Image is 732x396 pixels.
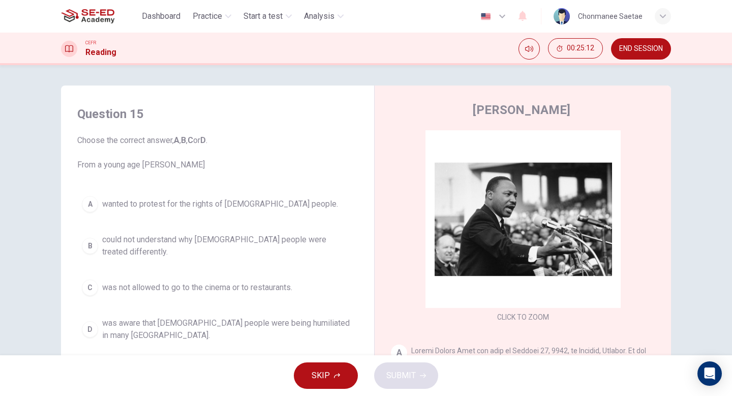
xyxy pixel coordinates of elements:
[391,345,407,361] div: A
[102,198,338,210] span: wanted to protest for the rights of [DEMOGRAPHIC_DATA] people.
[697,361,722,386] div: Open Intercom Messenger
[77,191,358,217] button: Awanted to protest for the rights of [DEMOGRAPHIC_DATA] people.
[102,317,353,342] span: was aware that [DEMOGRAPHIC_DATA] people were being humiliated in many [GEOGRAPHIC_DATA].
[138,7,185,25] button: Dashboard
[77,313,358,346] button: Dwas aware that [DEMOGRAPHIC_DATA] people were being humiliated in many [GEOGRAPHIC_DATA].
[578,10,643,22] div: Chonmanee Saetae
[193,10,222,22] span: Practice
[619,45,663,53] span: END SESSION
[85,46,116,59] h1: Reading
[479,13,492,20] img: en
[77,275,358,300] button: Cwas not allowed to go to the cinema or to restaurants.
[518,38,540,60] div: Mute
[82,321,98,337] div: D
[82,279,98,296] div: C
[243,10,283,22] span: Start a test
[473,102,570,118] h4: [PERSON_NAME]
[77,106,358,122] h4: Question 15
[174,135,179,145] b: A
[294,362,358,389] button: SKIP
[77,134,358,171] span: Choose the correct answer, , , or . From a young age [PERSON_NAME]
[61,6,138,26] a: SE-ED Academy logo
[188,135,193,145] b: C
[181,135,186,145] b: B
[611,38,671,60] button: END SESSION
[142,10,180,22] span: Dashboard
[85,39,96,46] span: CEFR
[548,38,603,60] div: Hide
[200,135,206,145] b: D
[102,234,353,258] span: could not understand why [DEMOGRAPHIC_DATA] people were treated differently.
[548,38,603,59] button: 00:25:12
[102,281,292,294] span: was not allowed to go to the cinema or to restaurants.
[61,6,114,26] img: SE-ED Academy logo
[77,229,358,263] button: Bcould not understand why [DEMOGRAPHIC_DATA] people were treated differently.
[82,238,98,254] div: B
[300,7,348,25] button: Analysis
[312,369,330,383] span: SKIP
[239,7,296,25] button: Start a test
[189,7,235,25] button: Practice
[82,196,98,212] div: A
[554,8,570,24] img: Profile picture
[304,10,334,22] span: Analysis
[567,44,594,52] span: 00:25:12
